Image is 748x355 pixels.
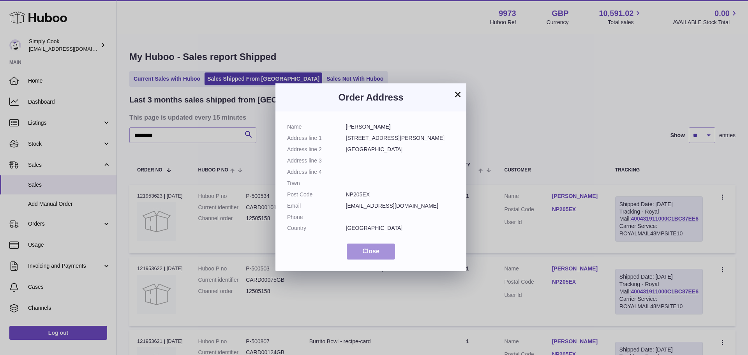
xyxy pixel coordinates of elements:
[346,191,455,198] dd: NP205EX
[287,123,346,131] dt: Name
[346,134,455,142] dd: [STREET_ADDRESS][PERSON_NAME]
[287,157,346,164] dt: Address line 3
[346,202,455,210] dd: [EMAIL_ADDRESS][DOMAIN_NAME]
[287,214,346,221] dt: Phone
[287,91,455,104] h3: Order Address
[287,180,346,187] dt: Town
[287,134,346,142] dt: Address line 1
[347,244,395,260] button: Close
[346,224,455,232] dd: [GEOGRAPHIC_DATA]
[362,248,379,254] span: Close
[287,202,346,210] dt: Email
[287,224,346,232] dt: Country
[287,168,346,176] dt: Address line 4
[453,90,462,99] button: ×
[346,146,455,153] dd: [GEOGRAPHIC_DATA]
[287,146,346,153] dt: Address line 2
[346,123,455,131] dd: [PERSON_NAME]
[287,191,346,198] dt: Post Code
